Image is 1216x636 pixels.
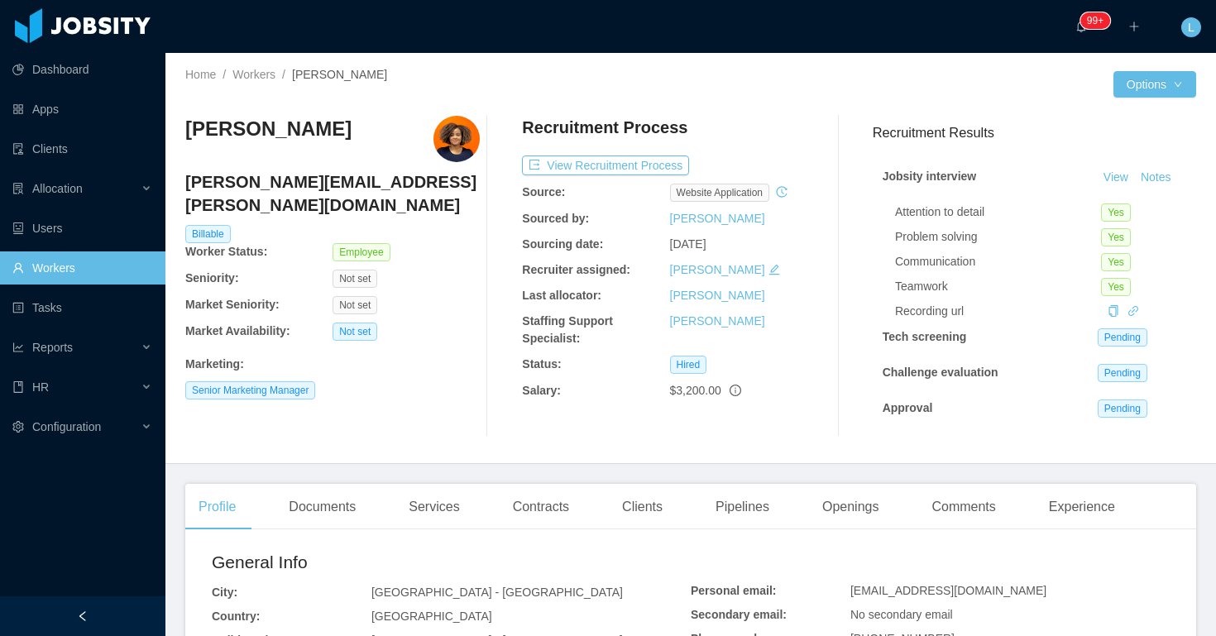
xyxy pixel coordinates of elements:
[768,264,780,275] i: icon: edit
[333,243,390,261] span: Employee
[12,183,24,194] i: icon: solution
[1101,203,1131,222] span: Yes
[691,584,777,597] b: Personal email:
[212,610,260,623] b: Country:
[395,484,472,530] div: Services
[883,330,967,343] strong: Tech screening
[12,132,152,165] a: icon: auditClients
[809,484,893,530] div: Openings
[522,237,603,251] b: Sourcing date:
[850,584,1046,597] span: [EMAIL_ADDRESS][DOMAIN_NAME]
[895,228,1101,246] div: Problem solving
[522,384,561,397] b: Salary:
[1127,304,1139,318] a: icon: link
[282,68,285,81] span: /
[522,289,601,302] b: Last allocator:
[1075,21,1087,32] i: icon: bell
[609,484,676,530] div: Clients
[32,182,83,195] span: Allocation
[895,303,1101,320] div: Recording url
[1101,228,1131,246] span: Yes
[883,366,998,379] strong: Challenge evaluation
[185,68,216,81] a: Home
[522,116,687,139] h4: Recruitment Process
[883,401,933,414] strong: Approval
[185,381,315,399] span: Senior Marketing Manager
[185,484,249,530] div: Profile
[1080,12,1110,29] sup: 2123
[32,341,73,354] span: Reports
[691,608,787,621] b: Secondary email:
[212,549,691,576] h2: General Info
[522,155,689,175] button: icon: exportView Recruitment Process
[1098,364,1147,382] span: Pending
[12,421,24,433] i: icon: setting
[333,296,377,314] span: Not set
[275,484,369,530] div: Documents
[730,385,741,396] span: info-circle
[670,289,765,302] a: [PERSON_NAME]
[522,263,630,276] b: Recruiter assigned:
[185,271,239,285] b: Seniority:
[1098,328,1147,347] span: Pending
[212,586,237,599] b: City:
[185,245,267,258] b: Worker Status:
[670,356,707,374] span: Hired
[12,291,152,324] a: icon: profileTasks
[895,203,1101,221] div: Attention to detail
[371,586,623,599] span: [GEOGRAPHIC_DATA] - [GEOGRAPHIC_DATA]
[185,324,290,337] b: Market Availability:
[850,608,953,621] span: No secondary email
[702,484,783,530] div: Pipelines
[12,342,24,353] i: icon: line-chart
[522,314,613,345] b: Staffing Support Specialist:
[32,380,49,394] span: HR
[32,420,101,433] span: Configuration
[522,185,565,198] b: Source:
[223,68,226,81] span: /
[895,278,1101,295] div: Teamwork
[12,93,152,126] a: icon: appstoreApps
[522,212,589,225] b: Sourced by:
[1128,21,1140,32] i: icon: plus
[185,225,231,243] span: Billable
[371,610,492,623] span: [GEOGRAPHIC_DATA]
[292,68,387,81] span: [PERSON_NAME]
[333,323,377,341] span: Not set
[12,251,152,285] a: icon: userWorkers
[670,314,765,328] a: [PERSON_NAME]
[883,170,977,183] strong: Jobsity interview
[1134,168,1178,188] button: Notes
[522,357,561,371] b: Status:
[1098,170,1134,184] a: View
[670,212,765,225] a: [PERSON_NAME]
[873,122,1196,143] h3: Recruitment Results
[1036,484,1128,530] div: Experience
[670,237,706,251] span: [DATE]
[12,381,24,393] i: icon: book
[1101,278,1131,296] span: Yes
[1108,305,1119,317] i: icon: copy
[1113,71,1196,98] button: Optionsicon: down
[1101,253,1131,271] span: Yes
[670,263,765,276] a: [PERSON_NAME]
[895,253,1101,270] div: Communication
[522,159,689,172] a: icon: exportView Recruitment Process
[185,357,244,371] b: Marketing :
[12,53,152,86] a: icon: pie-chartDashboard
[1098,399,1147,418] span: Pending
[670,184,770,202] span: website application
[918,484,1008,530] div: Comments
[12,212,152,245] a: icon: robotUsers
[500,484,582,530] div: Contracts
[1127,305,1139,317] i: icon: link
[776,186,788,198] i: icon: history
[232,68,275,81] a: Workers
[1108,303,1119,320] div: Copy
[185,116,352,142] h3: [PERSON_NAME]
[185,298,280,311] b: Market Seniority:
[670,384,721,397] span: $3,200.00
[1188,17,1194,37] span: L
[433,116,480,162] img: e781983b-62e6-4914-afb4-de08beaf2516_685d8aac5ef47-400w.png
[333,270,377,288] span: Not set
